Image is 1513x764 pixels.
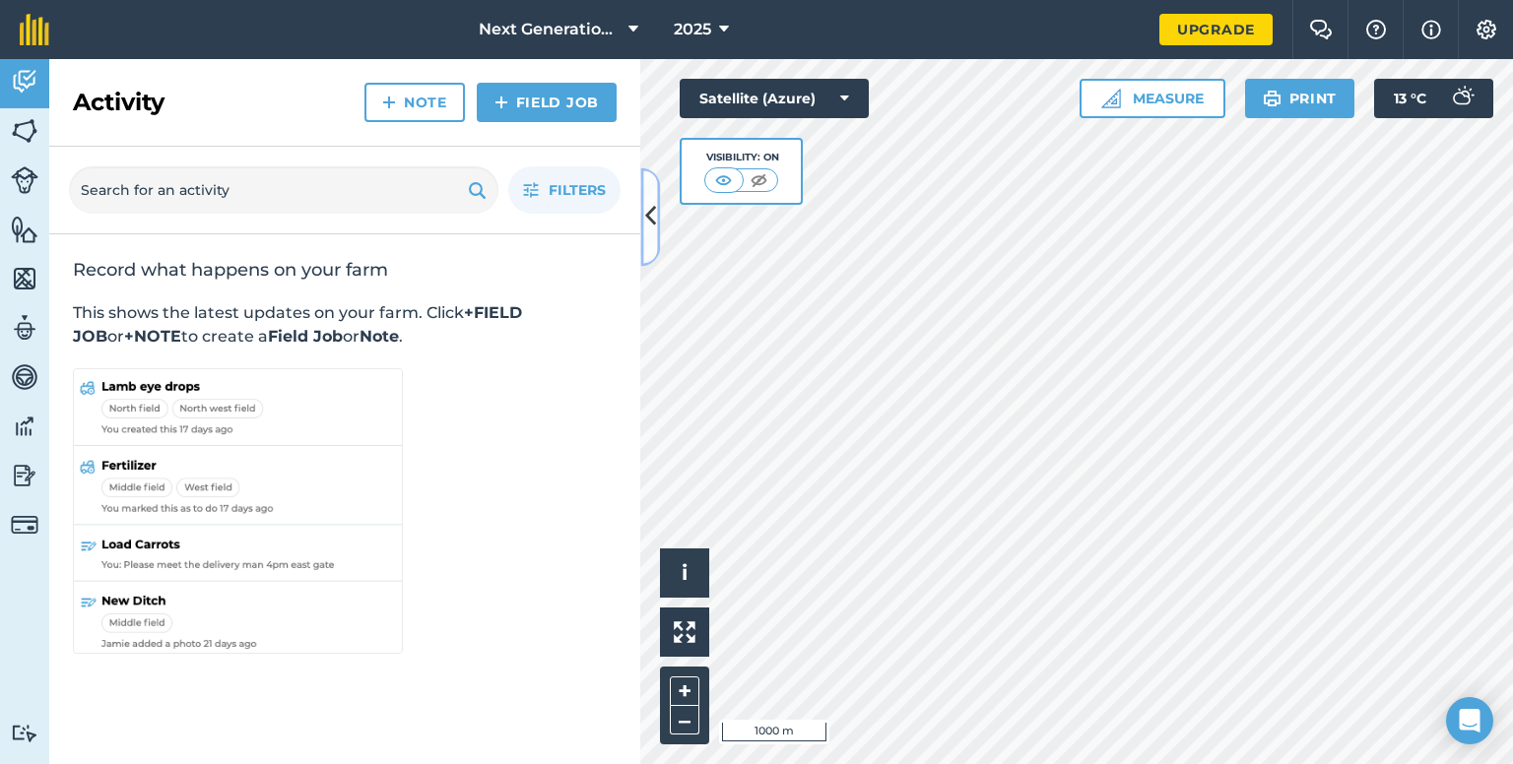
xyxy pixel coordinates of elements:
span: 2025 [674,18,711,41]
img: svg+xml;base64,PHN2ZyB4bWxucz0iaHR0cDovL3d3dy53My5vcmcvMjAwMC9zdmciIHdpZHRoPSIxOSIgaGVpZ2h0PSIyNC... [468,178,487,202]
a: Note [364,83,465,122]
img: svg+xml;base64,PD94bWwgdmVyc2lvbj0iMS4wIiBlbmNvZGluZz0idXRmLTgiPz4KPCEtLSBHZW5lcmF0b3I6IEFkb2JlIE... [11,166,38,194]
button: + [670,676,699,706]
strong: Note [360,327,399,346]
img: svg+xml;base64,PHN2ZyB4bWxucz0iaHR0cDovL3d3dy53My5vcmcvMjAwMC9zdmciIHdpZHRoPSI1NiIgaGVpZ2h0PSI2MC... [11,215,38,244]
img: svg+xml;base64,PHN2ZyB4bWxucz0iaHR0cDovL3d3dy53My5vcmcvMjAwMC9zdmciIHdpZHRoPSIxNyIgaGVpZ2h0PSIxNy... [1421,18,1441,41]
img: svg+xml;base64,PD94bWwgdmVyc2lvbj0iMS4wIiBlbmNvZGluZz0idXRmLTgiPz4KPCEtLSBHZW5lcmF0b3I6IEFkb2JlIE... [11,362,38,392]
img: svg+xml;base64,PHN2ZyB4bWxucz0iaHR0cDovL3d3dy53My5vcmcvMjAwMC9zdmciIHdpZHRoPSI1MCIgaGVpZ2h0PSI0MC... [747,170,771,190]
img: svg+xml;base64,PD94bWwgdmVyc2lvbj0iMS4wIiBlbmNvZGluZz0idXRmLTgiPz4KPCEtLSBHZW5lcmF0b3I6IEFkb2JlIE... [11,461,38,490]
button: Measure [1080,79,1225,118]
img: Four arrows, one pointing top left, one top right, one bottom right and the last bottom left [674,621,695,643]
strong: +NOTE [124,327,181,346]
a: Upgrade [1159,14,1273,45]
p: This shows the latest updates on your farm. Click or to create a or . [73,301,617,349]
img: svg+xml;base64,PD94bWwgdmVyc2lvbj0iMS4wIiBlbmNvZGluZz0idXRmLTgiPz4KPCEtLSBHZW5lcmF0b3I6IEFkb2JlIE... [11,313,38,343]
img: A question mark icon [1364,20,1388,39]
img: svg+xml;base64,PHN2ZyB4bWxucz0iaHR0cDovL3d3dy53My5vcmcvMjAwMC9zdmciIHdpZHRoPSI1MCIgaGVpZ2h0PSI0MC... [711,170,736,190]
button: i [660,548,709,598]
a: Field Job [477,83,617,122]
span: i [682,560,688,585]
img: svg+xml;base64,PHN2ZyB4bWxucz0iaHR0cDovL3d3dy53My5vcmcvMjAwMC9zdmciIHdpZHRoPSI1NiIgaGVpZ2h0PSI2MC... [11,264,38,293]
img: fieldmargin Logo [20,14,49,45]
h2: Activity [73,87,164,118]
img: svg+xml;base64,PD94bWwgdmVyc2lvbj0iMS4wIiBlbmNvZGluZz0idXRmLTgiPz4KPCEtLSBHZW5lcmF0b3I6IEFkb2JlIE... [1442,79,1481,118]
h2: Record what happens on your farm [73,258,617,282]
span: Filters [549,179,606,201]
button: Filters [508,166,621,214]
img: Two speech bubbles overlapping with the left bubble in the forefront [1309,20,1333,39]
img: A cog icon [1475,20,1498,39]
button: Print [1245,79,1355,118]
img: svg+xml;base64,PD94bWwgdmVyc2lvbj0iMS4wIiBlbmNvZGluZz0idXRmLTgiPz4KPCEtLSBHZW5lcmF0b3I6IEFkb2JlIE... [11,412,38,441]
img: svg+xml;base64,PD94bWwgdmVyc2lvbj0iMS4wIiBlbmNvZGluZz0idXRmLTgiPz4KPCEtLSBHZW5lcmF0b3I6IEFkb2JlIE... [11,511,38,539]
input: Search for an activity [69,166,498,214]
strong: Field Job [268,327,343,346]
button: Satellite (Azure) [680,79,869,118]
div: Open Intercom Messenger [1446,697,1493,744]
button: – [670,706,699,734]
img: svg+xml;base64,PHN2ZyB4bWxucz0iaHR0cDovL3d3dy53My5vcmcvMjAwMC9zdmciIHdpZHRoPSI1NiIgaGVpZ2h0PSI2MC... [11,116,38,146]
img: svg+xml;base64,PHN2ZyB4bWxucz0iaHR0cDovL3d3dy53My5vcmcvMjAwMC9zdmciIHdpZHRoPSIxNCIgaGVpZ2h0PSIyNC... [494,91,508,114]
div: Visibility: On [704,150,779,165]
img: svg+xml;base64,PHN2ZyB4bWxucz0iaHR0cDovL3d3dy53My5vcmcvMjAwMC9zdmciIHdpZHRoPSIxNCIgaGVpZ2h0PSIyNC... [382,91,396,114]
span: 13 ° C [1394,79,1426,118]
img: Ruler icon [1101,89,1121,108]
img: svg+xml;base64,PD94bWwgdmVyc2lvbj0iMS4wIiBlbmNvZGluZz0idXRmLTgiPz4KPCEtLSBHZW5lcmF0b3I6IEFkb2JlIE... [11,67,38,96]
span: Next Generation Farmers [479,18,621,41]
img: svg+xml;base64,PD94bWwgdmVyc2lvbj0iMS4wIiBlbmNvZGluZz0idXRmLTgiPz4KPCEtLSBHZW5lcmF0b3I6IEFkb2JlIE... [11,724,38,742]
button: 13 °C [1374,79,1493,118]
img: svg+xml;base64,PHN2ZyB4bWxucz0iaHR0cDovL3d3dy53My5vcmcvMjAwMC9zdmciIHdpZHRoPSIxOSIgaGVpZ2h0PSIyNC... [1263,87,1282,110]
